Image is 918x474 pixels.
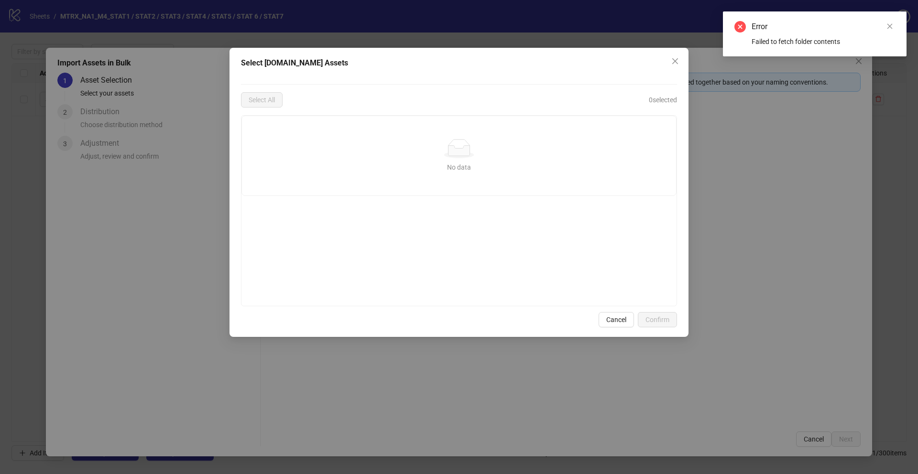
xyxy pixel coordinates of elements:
div: Select [DOMAIN_NAME] Assets [241,57,677,69]
span: close [886,23,893,30]
button: Cancel [599,312,634,327]
button: Close [667,54,683,69]
span: 0 selected [649,95,677,105]
span: Cancel [606,316,626,323]
span: close-circle [734,21,746,32]
button: Select All [241,92,283,108]
button: Confirm [638,312,677,327]
div: Error [752,21,895,32]
a: Close [885,21,895,32]
div: Failed to fetch folder contents [752,36,895,47]
span: close [671,57,679,65]
div: No data [253,162,665,172]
